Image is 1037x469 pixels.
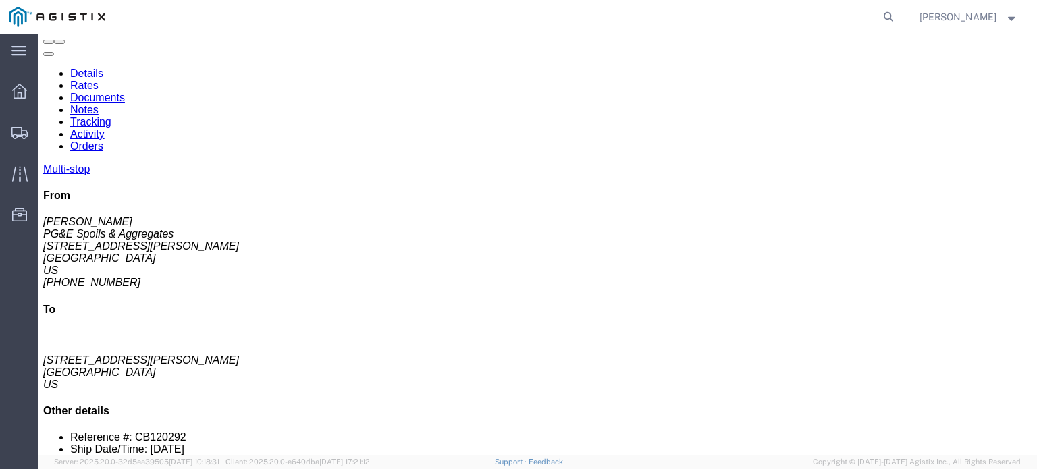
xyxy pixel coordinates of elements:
[319,458,370,466] span: [DATE] 17:21:12
[529,458,563,466] a: Feedback
[38,34,1037,455] iframe: FS Legacy Container
[813,456,1021,468] span: Copyright © [DATE]-[DATE] Agistix Inc., All Rights Reserved
[54,458,219,466] span: Server: 2025.20.0-32d5ea39505
[495,458,529,466] a: Support
[920,9,996,24] span: Rochelle Manzoni
[9,7,105,27] img: logo
[225,458,370,466] span: Client: 2025.20.0-e640dba
[919,9,1019,25] button: [PERSON_NAME]
[169,458,219,466] span: [DATE] 10:18:31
